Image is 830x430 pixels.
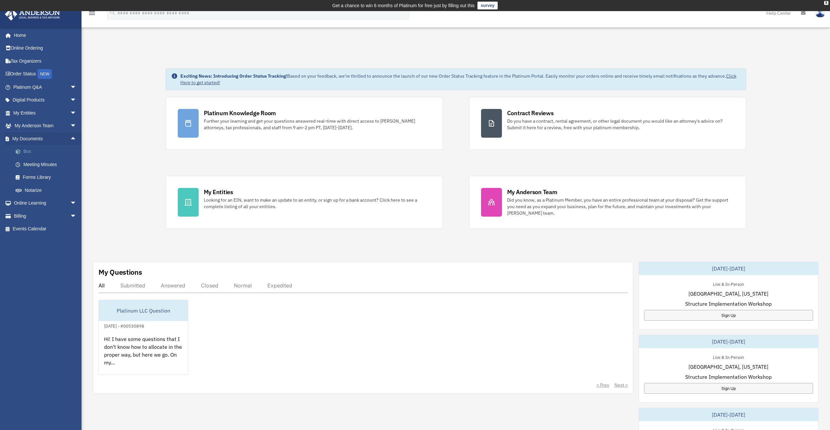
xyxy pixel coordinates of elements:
span: arrow_drop_down [70,81,83,94]
span: [GEOGRAPHIC_DATA], [US_STATE] [688,290,768,298]
a: survey [477,2,498,9]
div: Expedited [267,282,292,289]
div: Do you have a contract, rental agreement, or other legal document you would like an attorney's ad... [507,118,734,131]
span: arrow_drop_up [70,132,83,146]
a: Billingarrow_drop_down [5,209,86,223]
span: arrow_drop_down [70,119,83,133]
a: Platinum Knowledge Room Further your learning and get your questions answered real-time with dire... [166,97,443,150]
span: arrow_drop_down [70,106,83,120]
div: My Anderson Team [507,188,557,196]
div: [DATE] - #00530898 [99,322,149,329]
a: Order StatusNEW [5,68,86,81]
div: [DATE]-[DATE] [639,262,818,275]
i: search [109,9,116,16]
div: My Entities [204,188,233,196]
div: [DATE]-[DATE] [639,335,818,348]
div: Answered [161,282,185,289]
div: All [98,282,105,289]
a: Events Calendar [5,223,86,236]
a: Online Learningarrow_drop_down [5,197,86,210]
div: Get a chance to win 6 months of Platinum for free just by filling out this [332,2,475,9]
div: Normal [234,282,252,289]
a: My Entities Looking for an EIN, want to make an update to an entity, or sign up for a bank accoun... [166,176,443,229]
a: Box [9,145,86,158]
span: Structure Implementation Workshop [685,373,772,381]
div: Further your learning and get your questions answered real-time with direct access to [PERSON_NAM... [204,118,431,131]
a: My Documentsarrow_drop_up [5,132,86,145]
i: menu [88,9,96,17]
div: My Questions [98,267,142,277]
a: Home [5,29,83,42]
a: menu [88,11,96,17]
a: My Anderson Teamarrow_drop_down [5,119,86,132]
a: Forms Library [9,171,86,184]
a: Meeting Minutes [9,158,86,171]
a: My Entitiesarrow_drop_down [5,106,86,119]
div: Based on your feedback, we're thrilled to announce the launch of our new Order Status Tracking fe... [180,73,741,86]
strong: Exciting News: Introducing Order Status Tracking! [180,73,287,79]
span: arrow_drop_down [70,197,83,210]
a: Sign Up [644,310,813,321]
div: Did you know, as a Platinum Member, you have an entire professional team at your disposal? Get th... [507,197,734,216]
div: Submitted [120,282,145,289]
div: Contract Reviews [507,109,554,117]
span: arrow_drop_down [70,94,83,107]
div: Platinum Knowledge Room [204,109,276,117]
a: Platinum LLC Question[DATE] - #00530898Hi! I have some questions that I don't know how to allocat... [98,300,188,375]
div: NEW [38,69,52,79]
img: Anderson Advisors Platinum Portal [3,8,62,21]
a: Notarize [9,184,86,197]
div: close [824,1,828,5]
a: Tax Organizers [5,54,86,68]
div: Platinum LLC Question [99,300,188,321]
img: User Pic [815,8,825,18]
div: Hi! I have some questions that I don't know how to allocate in the proper way, but here we go. On... [99,330,188,381]
span: Structure Implementation Workshop [685,300,772,308]
div: [DATE]-[DATE] [639,408,818,421]
a: My Anderson Team Did you know, as a Platinum Member, you have an entire professional team at your... [469,176,746,229]
span: [GEOGRAPHIC_DATA], [US_STATE] [688,363,768,371]
div: Live & In-Person [708,353,749,360]
div: Looking for an EIN, want to make an update to an entity, or sign up for a bank account? Click her... [204,197,431,210]
a: Contract Reviews Do you have a contract, rental agreement, or other legal document you would like... [469,97,746,150]
a: Platinum Q&Aarrow_drop_down [5,81,86,94]
div: Live & In-Person [708,280,749,287]
span: arrow_drop_down [70,209,83,223]
a: Sign Up [644,383,813,394]
a: Click Here to get started! [180,73,736,85]
a: Online Ordering [5,42,86,55]
a: Digital Productsarrow_drop_down [5,94,86,107]
div: Closed [201,282,218,289]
